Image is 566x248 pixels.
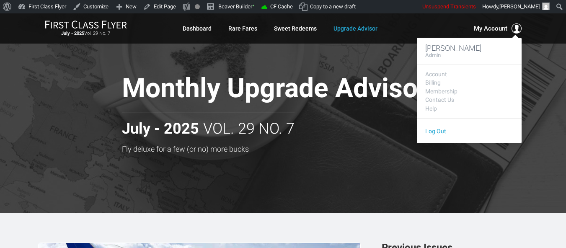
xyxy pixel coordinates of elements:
strong: July - 2025 [122,121,199,137]
a: Billing [425,80,513,86]
span: • [252,1,255,10]
img: First Class Flyer [45,20,127,29]
a: Dashboard [183,21,212,36]
a: Account [425,71,513,77]
h3: Fly deluxe for a few (or no) more bucks [122,145,486,153]
span: [PERSON_NAME] [499,3,540,10]
a: Membership [425,88,513,95]
a: Sweet Redeems [274,21,317,36]
a: First Class FlyerJuly - 2025Vol. 29 No. 7 [45,20,127,37]
a: Help [425,106,513,112]
a: Rare Fares [228,21,257,36]
span: My Account [474,23,507,34]
a: Log Out [425,128,446,134]
strong: July - 2025 [61,31,84,36]
h2: Vol. 29 No. 7 [122,113,295,137]
span: Unsuspend Transients [422,3,476,10]
small: Vol. 29 No. 7 [45,31,127,36]
button: My Account [474,23,522,34]
h4: Admin [425,52,513,58]
a: Upgrade Advisor [333,21,377,36]
h1: Monthly Upgrade Advisor [122,74,486,106]
h3: [PERSON_NAME] [425,44,513,52]
a: Contact Us [425,97,513,103]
